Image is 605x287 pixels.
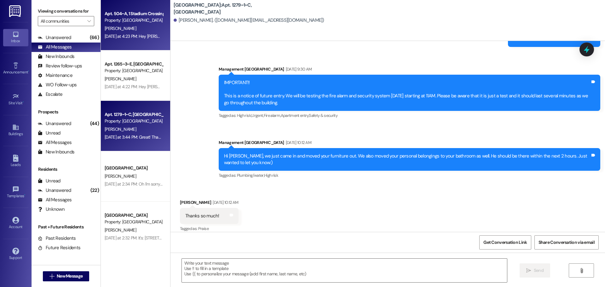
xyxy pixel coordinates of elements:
[49,274,54,279] i: 
[3,184,28,201] a: Templates •
[89,119,101,129] div: (44)
[105,235,212,241] div: [DATE] at 2:32 PM: It's: [STREET_ADDRESS][PERSON_NAME]
[105,33,400,39] div: [DATE] at 4:23 PM: Hey [PERSON_NAME]! We have a package that was delivered to the office for you....
[579,268,584,273] i: 
[3,153,28,170] a: Leads
[28,69,29,73] span: •
[284,139,311,146] div: [DATE] 10:12 AM
[251,113,263,118] span: Urgent ,
[309,113,337,118] span: Safety & security
[105,134,171,140] div: [DATE] at 3:44 PM: Great! Thank you!
[3,122,28,139] a: Buildings
[87,19,91,24] i: 
[38,53,74,60] div: New Inbounds
[185,213,219,219] div: Thanks so much!
[198,226,209,231] span: Praise
[264,113,281,118] span: Fire alarm ,
[479,235,531,250] button: Get Conversation Link
[174,17,324,24] div: [PERSON_NAME]. ([DOMAIN_NAME][EMAIL_ADDRESS][DOMAIN_NAME])
[211,199,238,206] div: [DATE] 10:12 AM
[38,149,74,155] div: New Inbounds
[38,34,71,41] div: Unanswered
[237,113,252,118] span: High risk ,
[105,181,338,187] div: [DATE] at 2:34 PM: Oh I'm sorry about that, I don't know why it wouldn't have my last name on it....
[89,186,101,195] div: (22)
[38,187,71,194] div: Unanswered
[105,67,163,74] div: Property: [GEOGRAPHIC_DATA]
[105,26,136,31] span: [PERSON_NAME]
[38,120,71,127] div: Unanswered
[38,235,76,242] div: Past Residents
[38,139,72,146] div: All Messages
[32,166,101,173] div: Residents
[38,6,94,16] label: Viewing conversations for
[9,5,22,17] img: ResiDesk Logo
[105,219,163,225] div: Property: [GEOGRAPHIC_DATA]
[38,130,60,136] div: Unread
[105,165,163,171] div: [GEOGRAPHIC_DATA]
[57,273,83,279] span: New Message
[224,79,590,106] div: IMPORTANT!! This is a notice of future entry. We will be testing the fire alarm and security syst...
[219,171,600,180] div: Tagged as:
[41,16,84,26] input: All communities
[483,239,527,246] span: Get Conversation Link
[88,33,101,43] div: (66)
[38,244,80,251] div: Future Residents
[281,113,309,118] span: Apartment entry ,
[180,224,239,233] div: Tagged as:
[224,153,590,166] div: Hi [PERSON_NAME], we just came in and moved your furniture out. We also moved your personal belon...
[520,263,550,278] button: Send
[105,173,136,179] span: [PERSON_NAME]
[23,100,24,104] span: •
[38,63,82,69] div: Review follow-ups
[38,72,72,79] div: Maintenance
[24,193,25,197] span: •
[32,224,101,230] div: Past + Future Residents
[3,246,28,263] a: Support
[526,268,531,273] i: 
[105,61,163,67] div: Apt. 1265~3~E, [GEOGRAPHIC_DATA]
[105,10,163,17] div: Apt. 504~A, 1 Stadium Crossing
[534,235,599,250] button: Share Conversation via email
[38,197,72,203] div: All Messages
[3,215,28,232] a: Account
[105,76,136,82] span: [PERSON_NAME]
[219,66,600,75] div: Management [GEOGRAPHIC_DATA]
[38,44,72,50] div: All Messages
[219,111,600,120] div: Tagged as:
[38,178,60,184] div: Unread
[105,17,163,24] div: Property: [GEOGRAPHIC_DATA]
[105,227,136,233] span: [PERSON_NAME]
[38,91,62,98] div: Escalate
[43,271,89,281] button: New Message
[539,239,595,246] span: Share Conversation via email
[534,267,544,274] span: Send
[180,199,239,208] div: [PERSON_NAME]
[105,126,136,132] span: [PERSON_NAME]
[219,139,600,148] div: Management [GEOGRAPHIC_DATA]
[32,109,101,115] div: Prospects
[264,173,278,178] span: High risk
[105,84,400,89] div: [DATE] at 4:22 PM: Hey [PERSON_NAME]! We have a package that was delivered to the office for you....
[105,212,163,219] div: [GEOGRAPHIC_DATA]
[105,118,163,124] div: Property: [GEOGRAPHIC_DATA]
[174,2,300,15] b: [GEOGRAPHIC_DATA]: Apt. 1279~1~C, [GEOGRAPHIC_DATA]
[284,66,312,72] div: [DATE] 9:30 AM
[38,82,77,88] div: WO Follow-ups
[3,29,28,46] a: Inbox
[38,206,65,213] div: Unknown
[237,173,264,178] span: Plumbing/water ,
[105,111,163,118] div: Apt. 1279~1~C, [GEOGRAPHIC_DATA]
[3,91,28,108] a: Site Visit •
